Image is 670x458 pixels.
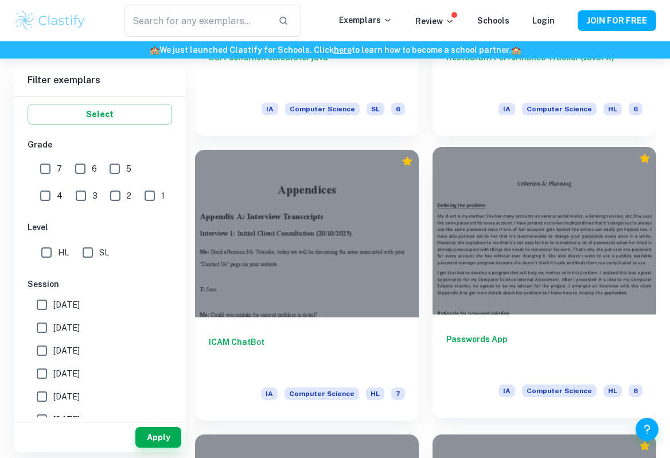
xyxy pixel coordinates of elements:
h6: Grade [28,138,172,151]
span: 2 [127,189,131,202]
h6: Filter exemplars [14,64,186,96]
span: HL [603,385,622,397]
span: [DATE] [53,413,80,426]
a: Login [532,16,555,25]
button: Help and Feedback [636,418,659,441]
span: HL [58,246,69,259]
span: 6 [629,385,642,397]
div: Premium [402,156,413,167]
span: IA [261,387,278,400]
img: Clastify logo [14,9,87,32]
span: Computer Science [522,103,597,115]
span: [DATE] [53,321,80,334]
span: 6 [391,103,405,115]
h6: Surf condition calculator java [209,51,405,89]
h6: ICAM ChatBot [209,336,405,374]
span: IA [498,103,515,115]
button: Apply [135,427,181,448]
span: [DATE] [53,390,80,403]
span: 7 [391,387,405,400]
span: Computer Science [285,103,360,115]
span: Computer Science [285,387,359,400]
h6: We just launched Clastify for Schools. Click to learn how to become a school partner. [2,44,668,56]
span: [DATE] [53,298,80,311]
a: Passwords AppIAComputer ScienceHL6 [433,150,656,421]
span: Computer Science [522,385,597,397]
span: 1 [161,189,165,202]
h6: Passwords App [446,333,642,371]
div: Premium [639,153,650,164]
a: Schools [477,16,509,25]
span: 🏫 [150,45,159,55]
span: HL [366,387,384,400]
span: 4 [57,189,63,202]
span: SL [367,103,384,115]
span: [DATE] [53,367,80,380]
p: Exemplars [339,14,392,26]
span: 7 [57,162,62,175]
span: HL [603,103,622,115]
a: here [334,45,352,55]
p: Review [415,15,454,28]
span: IA [498,385,515,397]
span: 3 [92,189,98,202]
button: Select [28,104,172,125]
span: SL [99,246,109,259]
span: 🏫 [511,45,521,55]
a: ICAM ChatBotIAComputer ScienceHL7 [195,150,419,421]
span: 6 [92,162,97,175]
span: IA [262,103,278,115]
button: JOIN FOR FREE [578,10,656,31]
input: Search for any exemplars... [124,5,269,37]
h6: Session [28,278,172,290]
span: 6 [629,103,642,115]
span: 5 [126,162,131,175]
h6: Level [28,221,172,234]
span: [DATE] [53,344,80,357]
div: Premium [639,440,650,452]
h6: Restaurant Performance Tracker (JavaFX) [446,51,642,89]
